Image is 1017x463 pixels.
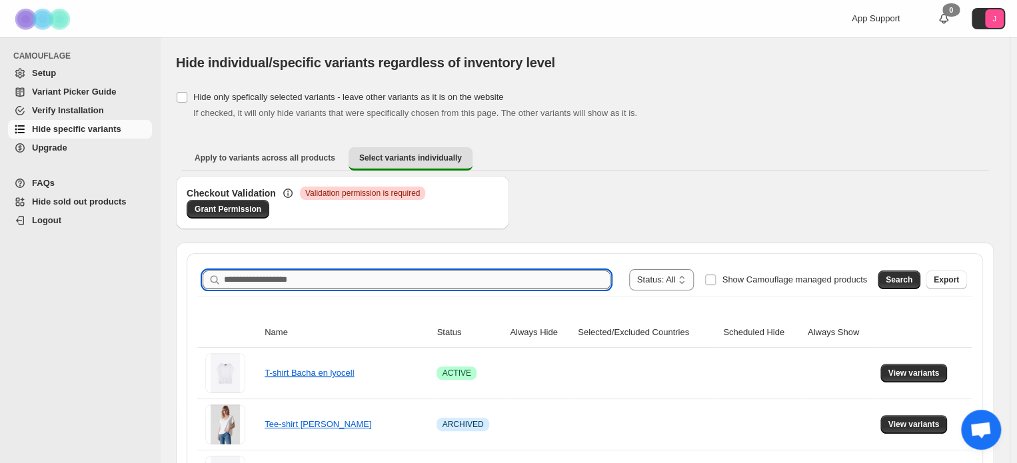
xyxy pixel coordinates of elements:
span: ACTIVE [442,368,471,378]
div: 0 [942,3,960,17]
a: Setup [8,64,152,83]
th: Status [433,318,506,348]
a: 0 [937,12,950,25]
span: FAQs [32,178,55,188]
a: Tee-shirt [PERSON_NAME] [265,419,371,429]
th: Scheduled Hide [719,318,804,348]
span: Show Camouflage managed products [722,274,867,284]
span: Hide sold out products [32,197,127,207]
a: Hide sold out products [8,193,152,211]
a: Grant Permission [187,200,269,219]
button: Select variants individually [349,147,473,171]
span: Search [886,274,912,285]
span: Avatar with initials J [985,9,1004,28]
th: Name [261,318,433,348]
h3: Checkout Validation [187,187,276,200]
div: Ouvrir le chat [961,410,1001,450]
span: Apply to variants across all products [195,153,335,163]
th: Always Hide [506,318,574,348]
th: Always Show [804,318,876,348]
span: Hide individual/specific variants regardless of inventory level [176,55,555,70]
span: Variant Picker Guide [32,87,116,97]
a: Variant Picker Guide [8,83,152,101]
span: View variants [888,368,940,378]
button: View variants [880,364,948,382]
a: Logout [8,211,152,230]
span: Upgrade [32,143,67,153]
a: T-shirt Bacha en lyocell [265,368,354,378]
span: App Support [852,13,900,23]
th: Selected/Excluded Countries [574,318,719,348]
button: View variants [880,415,948,434]
span: Export [934,274,959,285]
span: ARCHIVED [442,419,483,430]
a: Verify Installation [8,101,152,120]
text: J [992,15,996,23]
button: Search [878,270,920,289]
span: Logout [32,215,61,225]
a: Upgrade [8,139,152,157]
span: Grant Permission [195,204,261,215]
span: View variants [888,419,940,430]
button: Export [926,270,967,289]
span: Hide only spefically selected variants - leave other variants as it is on the website [193,92,503,102]
span: CAMOUFLAGE [13,51,153,61]
span: Verify Installation [32,105,104,115]
a: FAQs [8,174,152,193]
span: If checked, it will only hide variants that were specifically chosen from this page. The other va... [193,108,637,118]
span: Select variants individually [359,153,462,163]
a: Hide specific variants [8,120,152,139]
span: Hide specific variants [32,124,121,134]
img: Camouflage [11,1,77,37]
button: Avatar with initials J [972,8,1005,29]
span: Validation permission is required [305,188,421,199]
button: Apply to variants across all products [184,147,346,169]
span: Setup [32,68,56,78]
